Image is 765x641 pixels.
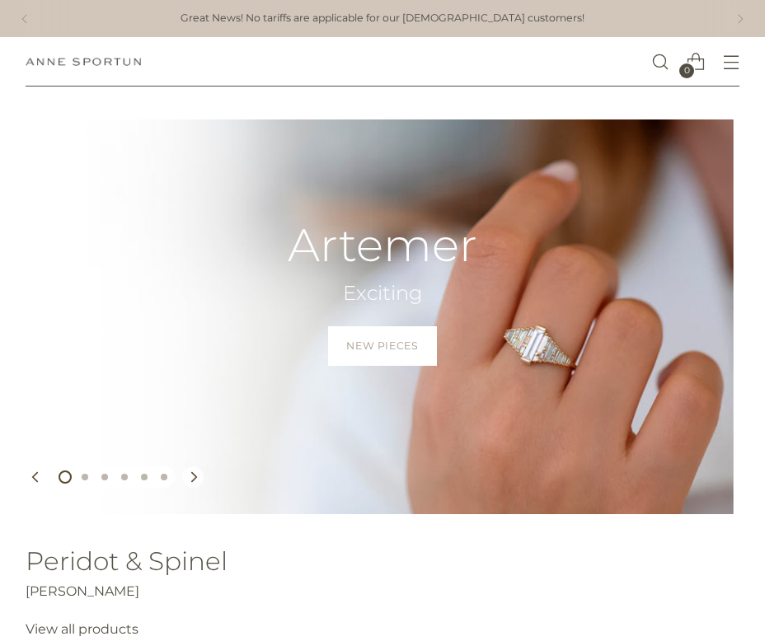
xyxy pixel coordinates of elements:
[328,326,436,366] a: New Pieces
[679,63,694,78] span: 0
[115,467,134,487] button: Move carousel to slide 4
[26,58,141,66] a: Anne Sportun Fine Jewellery
[95,467,115,487] button: Move carousel to slide 3
[714,45,748,79] button: Open menu modal
[678,45,712,79] a: Open cart modal
[288,220,477,270] h2: Artemer
[75,467,95,487] button: Move carousel to slide 2
[26,547,740,575] h2: Peridot & Spinel
[346,339,418,353] span: New Pieces
[26,582,740,601] p: [PERSON_NAME]
[181,11,584,26] a: Great News! No tariffs are applicable for our [DEMOGRAPHIC_DATA] customers!
[26,621,138,637] span: View all products
[154,467,174,487] button: Move carousel to slide 6
[182,466,204,488] button: Move to next carousel slide
[288,280,477,306] h2: Exciting
[26,466,47,488] button: Move to previous carousel slide
[643,45,677,79] a: Open search modal
[134,467,154,487] button: Move carousel to slide 5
